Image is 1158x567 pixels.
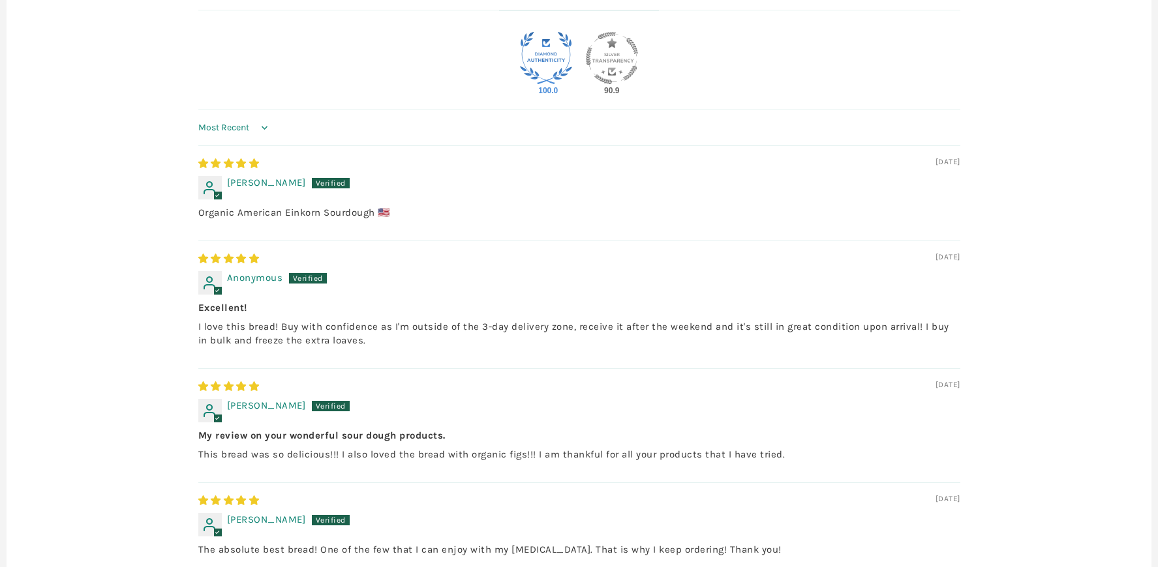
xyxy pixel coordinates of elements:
p: The absolute best bread! One of the few that I can enjoy with my [MEDICAL_DATA]. That is why I ke... [198,543,960,557]
select: Sort dropdown [198,115,272,141]
b: Excellent! [198,301,960,315]
span: [DATE] [936,493,960,504]
span: 5 star review [198,253,260,265]
span: [PERSON_NAME] [227,400,306,411]
p: This bread was so delicious!!! I also loved the bread with organic figs!!! I am thankful for all ... [198,448,960,461]
a: Judge.me Silver Transparent Shop medal 90.9 [586,32,638,84]
span: [DATE] [936,252,960,263]
span: [DATE] [936,379,960,390]
p: I love this bread! Buy with confidence as I'm outside of the 3-day delivery zone, receive it afte... [198,320,960,347]
span: Anonymous [227,272,283,283]
img: Judge.me Silver Transparent Shop medal [586,32,638,84]
div: 100.0 [536,85,556,96]
span: [DATE] [936,156,960,167]
span: [PERSON_NAME] [227,514,306,525]
span: 5 star review [198,381,260,392]
div: Diamond Authentic Shop. 100% of published reviews are verified reviews [520,32,572,84]
span: [PERSON_NAME] [227,177,306,188]
p: Organic American Einkorn Sourdough 🇺🇸 [198,206,960,220]
span: 5 star review [198,158,260,169]
div: 90.9 [602,85,622,96]
b: My review on your wonderful sour dough products. [198,429,960,443]
div: Silver Transparent Shop. Published at least 90% of verified reviews received in total [586,32,638,84]
a: Judge.me Diamond Authentic Shop medal 100.0 [520,32,572,84]
span: 5 star review [198,495,260,506]
img: Judge.me Diamond Authentic Shop medal [520,32,572,84]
